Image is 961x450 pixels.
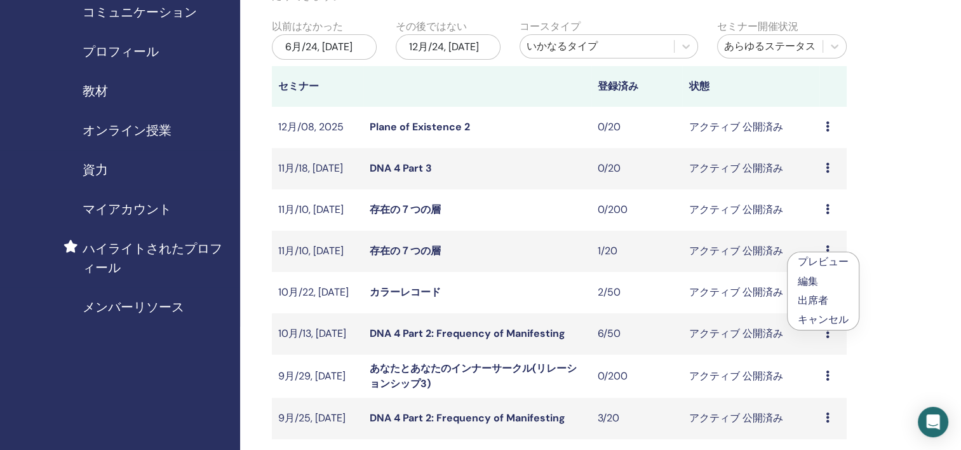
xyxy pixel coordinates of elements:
[918,407,948,437] div: Open Intercom Messenger
[682,231,819,272] td: アクティブ 公開済み
[370,362,577,390] a: あなたとあなたのインナーサークル(リレーションシップ3)
[682,189,819,231] td: アクティブ 公開済み
[682,66,819,107] th: 状態
[272,19,343,34] label: 以前はなかった
[272,189,363,231] td: 11月/10, [DATE]
[591,231,683,272] td: 1/20
[83,121,171,140] span: オンライン授業
[798,275,818,288] a: 編集
[591,66,683,107] th: 登録済み
[717,19,798,34] label: セミナー開催状況
[591,148,683,189] td: 0/20
[798,255,849,268] a: プレビュー
[272,398,363,439] td: 9月/25, [DATE]
[83,81,108,100] span: 教材
[527,39,668,54] div: いかなるタイプ
[798,312,849,327] p: キャンセル
[370,244,441,257] a: 存在の７つの層
[591,398,683,439] td: 3/20
[591,272,683,313] td: 2/50
[591,189,683,231] td: 0/200
[272,313,363,355] td: 10月/13, [DATE]
[83,200,171,219] span: マイアカウント
[272,34,377,60] div: 6月/24, [DATE]
[396,34,501,60] div: 12月/24, [DATE]
[272,272,363,313] td: 10月/22, [DATE]
[798,294,828,307] a: 出席者
[272,231,363,272] td: 11月/10, [DATE]
[83,297,184,317] span: メンバーリソース
[272,107,363,148] td: 12月/08, 2025
[396,19,467,34] label: その後ではない
[370,327,565,340] a: DNA 4 Part 2: Frequency of Manifesting
[682,398,819,439] td: アクティブ 公開済み
[682,148,819,189] td: アクティブ 公開済み
[591,313,683,355] td: 6/50
[370,120,470,133] a: Plane of Existence 2
[682,355,819,398] td: アクティブ 公開済み
[83,160,108,179] span: 資力
[370,161,432,175] a: DNA 4 Part 3
[272,355,363,398] td: 9月/29, [DATE]
[272,148,363,189] td: 11月/18, [DATE]
[520,19,581,34] label: コースタイプ
[591,355,683,398] td: 0/200
[83,3,197,22] span: コミュニケーション
[591,107,683,148] td: 0/20
[83,239,230,277] span: ハイライトされたプロフィール
[682,107,819,148] td: アクティブ 公開済み
[682,313,819,355] td: アクティブ 公開済み
[272,66,363,107] th: セミナー
[682,272,819,313] td: アクティブ 公開済み
[370,411,565,425] a: DNA 4 Part 2: Frequency of Manifesting
[83,42,159,61] span: プロフィール
[724,39,816,54] div: あらゆるステータス
[370,285,441,299] a: カラーレコード
[370,203,441,216] a: 存在の７つの層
